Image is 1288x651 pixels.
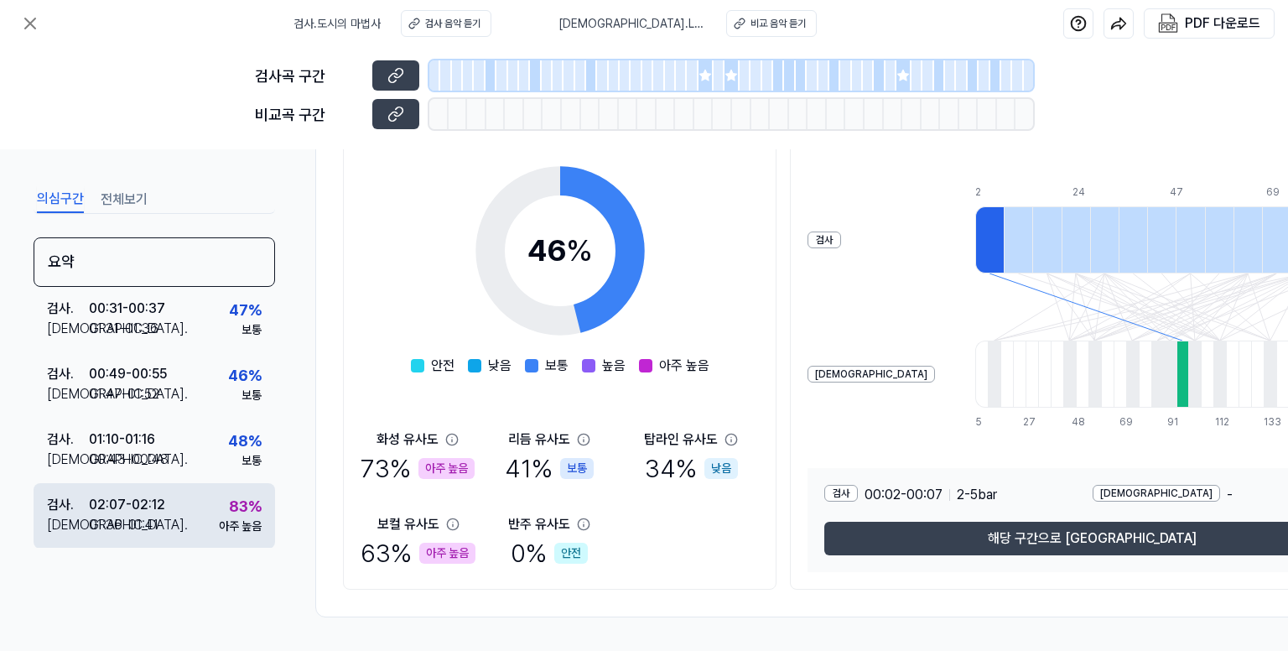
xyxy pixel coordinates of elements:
[418,458,475,479] div: 아주 높음
[1023,414,1036,430] div: 27
[431,356,454,376] span: 안전
[704,458,738,479] div: 낮음
[505,450,594,487] div: 41 %
[89,430,155,450] div: 01:10 - 01:16
[1093,485,1220,502] div: [DEMOGRAPHIC_DATA]
[228,364,262,387] div: 46 %
[511,534,588,572] div: 0 %
[377,514,439,534] div: 보컬 유사도
[377,430,439,450] div: 화성 유사도
[89,515,158,535] div: 01:36 - 01:41
[47,495,89,515] div: 검사 .
[255,103,362,126] div: 비교곡 구간
[425,16,480,31] div: 검사 음악 듣기
[47,319,89,339] div: [DEMOGRAPHIC_DATA] .
[419,543,475,564] div: 아주 높음
[1185,13,1260,34] div: PDF 다운로드
[241,387,262,404] div: 보통
[47,430,89,450] div: 검사 .
[47,364,89,384] div: 검사 .
[554,543,588,564] div: 안전
[89,495,165,515] div: 02:07 - 02:12
[560,458,594,479] div: 보통
[975,185,1004,200] div: 2
[558,15,706,33] span: [DEMOGRAPHIC_DATA] . Letter
[1170,185,1198,200] div: 47
[488,356,512,376] span: 낮음
[229,299,262,321] div: 47 %
[750,16,806,31] div: 비교 음악 듣기
[1215,414,1228,430] div: 112
[508,514,570,534] div: 반주 유사도
[229,495,262,518] div: 83 %
[1158,13,1178,34] img: PDF Download
[527,228,593,273] div: 46
[219,518,262,535] div: 아주 높음
[89,319,158,339] div: 01:31 - 01:36
[47,299,89,319] div: 검사 .
[726,10,817,37] button: 비교 음악 듣기
[1167,414,1180,430] div: 91
[89,299,165,319] div: 00:31 - 00:37
[508,430,570,450] div: 리듬 유사도
[808,232,841,248] div: 검사
[47,384,89,404] div: [DEMOGRAPHIC_DATA] .
[89,384,159,404] div: 01:47 - 01:52
[659,356,709,376] span: 아주 높음
[1070,15,1087,32] img: help
[401,10,491,37] button: 검사 음악 듣기
[241,452,262,470] div: 보통
[34,237,275,287] div: 요약
[293,15,381,33] span: 검사 . 도시의 마법사
[1264,414,1276,430] div: 133
[101,186,148,213] button: 전체보기
[865,485,943,505] span: 00:02 - 00:07
[1155,9,1264,38] button: PDF 다운로드
[975,414,988,430] div: 5
[566,232,593,268] span: %
[89,364,167,384] div: 00:49 - 00:55
[644,430,718,450] div: 탑라인 유사도
[241,321,262,339] div: 보통
[645,450,738,487] div: 34 %
[1072,414,1084,430] div: 48
[228,430,262,452] div: 48 %
[47,450,89,470] div: [DEMOGRAPHIC_DATA] .
[545,356,569,376] span: 보통
[1119,414,1132,430] div: 69
[361,534,475,572] div: 63 %
[957,485,997,505] span: 2 - 5 bar
[1110,15,1127,32] img: share
[255,65,362,87] div: 검사곡 구간
[89,450,169,470] div: 00:43 - 00:48
[361,450,475,487] div: 73 %
[47,515,89,535] div: [DEMOGRAPHIC_DATA] .
[602,356,626,376] span: 높음
[824,485,858,502] div: 검사
[808,366,935,383] div: [DEMOGRAPHIC_DATA]
[37,186,84,213] button: 의심구간
[1072,185,1101,200] div: 24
